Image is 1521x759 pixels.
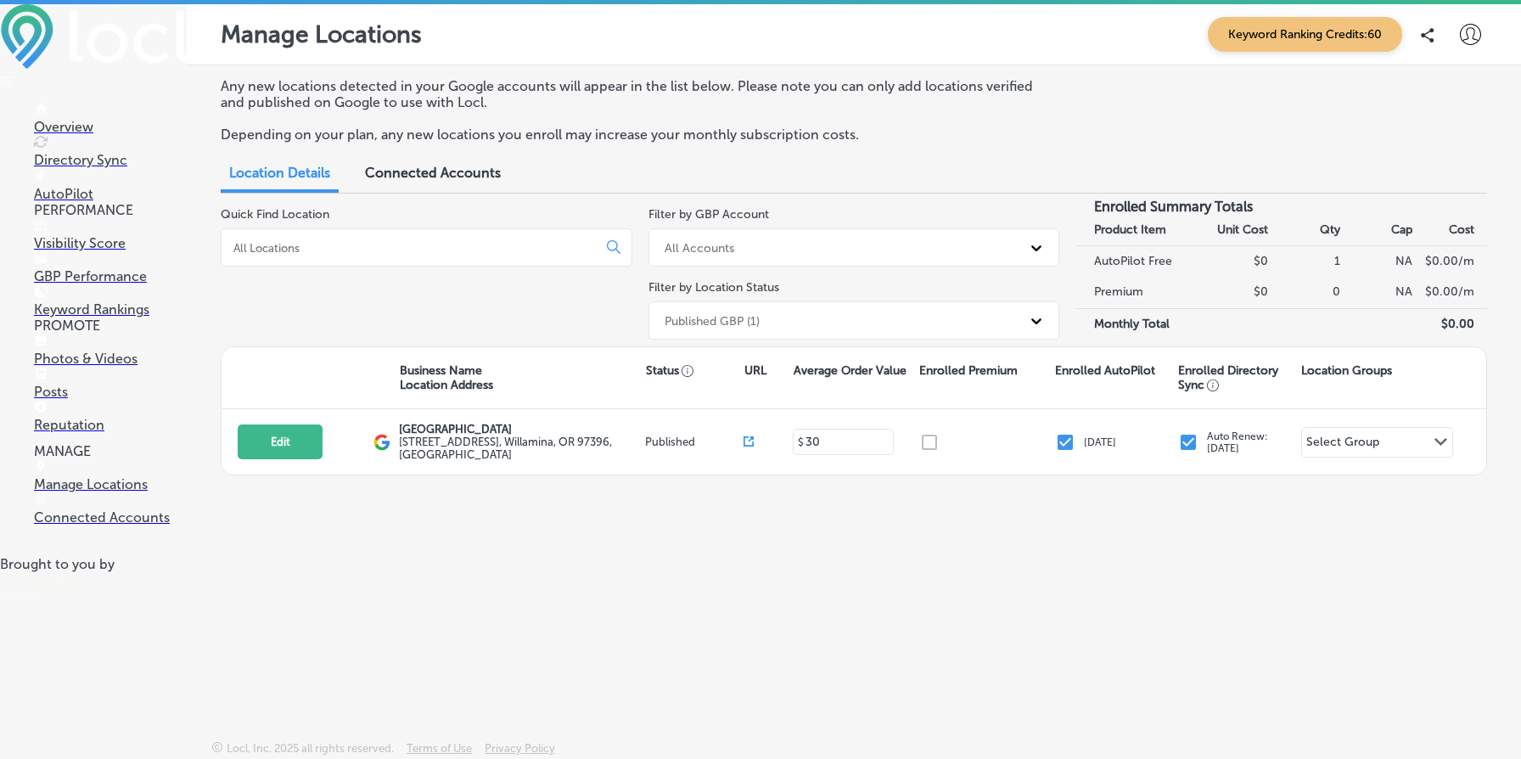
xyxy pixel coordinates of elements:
[400,363,493,392] p: Business Name Location Address
[34,417,187,433] p: Reputation
[1196,277,1268,308] td: $0
[648,280,779,295] label: Filter by Location Status
[744,363,766,378] p: URL
[373,434,390,451] img: logo
[34,318,187,334] p: PROMOTE
[34,301,187,318] p: Keyword Rankings
[221,20,422,48] p: Manage Locations
[34,170,187,202] a: AutoPilot
[34,219,187,251] a: Visibility Score
[34,103,187,135] a: Overview
[1413,215,1487,246] th: Cost
[1301,363,1392,378] p: Location Groups
[1075,186,1487,215] h3: Enrolled Summary Totals
[1084,436,1116,448] p: [DATE]
[648,207,769,222] label: Filter by GBP Account
[34,384,187,400] p: Posts
[34,368,187,400] a: Posts
[227,742,394,755] p: Locl, Inc. 2025 all rights reserved.
[34,476,187,492] p: Manage Locations
[1341,215,1413,246] th: Cap
[665,240,734,255] div: All Accounts
[34,152,187,168] p: Directory Sync
[365,165,501,181] span: Connected Accounts
[34,186,187,202] p: AutoPilot
[919,363,1018,378] p: Enrolled Premium
[798,436,804,448] p: $
[34,136,187,168] a: Directory Sync
[34,335,187,367] a: Photos & Videos
[1196,215,1268,246] th: Unit Cost
[221,78,1044,110] p: Any new locations detected in your Google accounts will appear in the list below. Please note you...
[1075,308,1196,340] td: Monthly Total
[1075,245,1196,277] td: AutoPilot Free
[221,127,1044,143] p: Depending on your plan, any new locations you enroll may increase your monthly subscription costs.
[1269,277,1341,308] td: 0
[1341,277,1413,308] td: NA
[1269,245,1341,277] td: 1
[1341,245,1413,277] td: NA
[34,443,187,459] p: MANAGE
[34,235,187,251] p: Visibility Score
[1413,245,1487,277] td: $ 0.00 /m
[794,363,906,378] p: Average Order Value
[1075,277,1196,308] td: Premium
[34,119,187,135] p: Overview
[34,285,187,318] a: Keyword Rankings
[34,460,187,492] a: Manage Locations
[34,509,187,526] p: Connected Accounts
[34,401,187,433] a: Reputation
[238,424,323,459] button: Edit
[232,240,593,256] input: All Locations
[1269,215,1341,246] th: Qty
[1094,222,1166,237] strong: Product Item
[1196,245,1268,277] td: $0
[1413,308,1487,340] td: $ 0.00
[34,252,187,284] a: GBP Performance
[1306,435,1379,454] div: Select Group
[34,202,187,218] p: PERFORMANCE
[34,493,187,526] a: Connected Accounts
[646,363,744,378] p: Status
[399,423,641,436] p: [GEOGRAPHIC_DATA]
[1207,430,1268,454] p: Auto Renew: [DATE]
[1208,17,1402,52] span: Keyword Ranking Credits: 60
[399,436,641,461] label: [STREET_ADDRESS] , Willamina, OR 97396, [GEOGRAPHIC_DATA]
[1413,277,1487,308] td: $ 0.00 /m
[645,436,744,448] p: Published
[229,165,330,181] span: Location Details
[1055,363,1155,378] p: Enrolled AutoPilot
[1178,363,1293,392] p: Enrolled Directory Sync
[221,207,329,222] label: Quick Find Location
[34,351,187,367] p: Photos & Videos
[665,313,760,328] div: Published GBP (1)
[34,268,187,284] p: GBP Performance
